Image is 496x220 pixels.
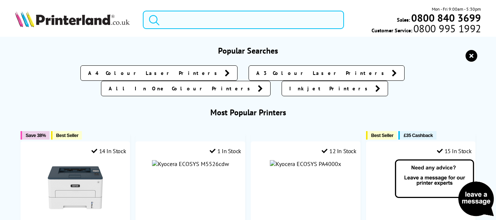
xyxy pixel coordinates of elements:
[282,81,388,96] a: Inkjet Printers
[270,160,341,167] img: Kyocera ECOSYS PA4000x
[80,65,238,81] a: A4 Colour Laser Printers
[48,160,103,215] img: Xerox B230
[143,11,344,29] input: Search product or br
[15,46,481,56] h3: Popular Searches
[152,160,229,167] img: Kyocera ECOSYS M5526cdw
[403,133,432,138] span: £35 Cashback
[412,25,481,32] span: 0800 995 1992
[15,107,481,118] h3: Most Popular Printers
[48,209,103,217] a: Xerox B230
[15,11,134,29] a: Printerland Logo
[372,25,481,34] span: Customer Service:
[56,133,79,138] span: Best Seller
[256,69,388,77] span: A3 Colour Laser Printers
[371,133,394,138] span: Best Seller
[289,85,372,92] span: Inkjet Printers
[51,131,82,140] button: Best Seller
[26,133,46,138] span: Save 38%
[397,16,410,23] span: Sales:
[393,158,496,219] img: Open Live Chat window
[411,11,481,25] b: 0800 840 3699
[210,147,241,155] div: 1 In Stock
[249,65,405,81] a: A3 Colour Laser Printers
[366,131,397,140] button: Best Seller
[21,131,50,140] button: Save 38%
[88,69,221,77] span: A4 Colour Laser Printers
[109,85,254,92] span: All In One Colour Printers
[398,131,436,140] button: £35 Cashback
[322,147,356,155] div: 12 In Stock
[437,147,471,155] div: 15 In Stock
[432,6,481,12] span: Mon - Fri 9:00am - 5:30pm
[91,147,126,155] div: 14 In Stock
[101,81,271,96] a: All In One Colour Printers
[15,11,130,27] img: Printerland Logo
[410,14,481,21] a: 0800 840 3699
